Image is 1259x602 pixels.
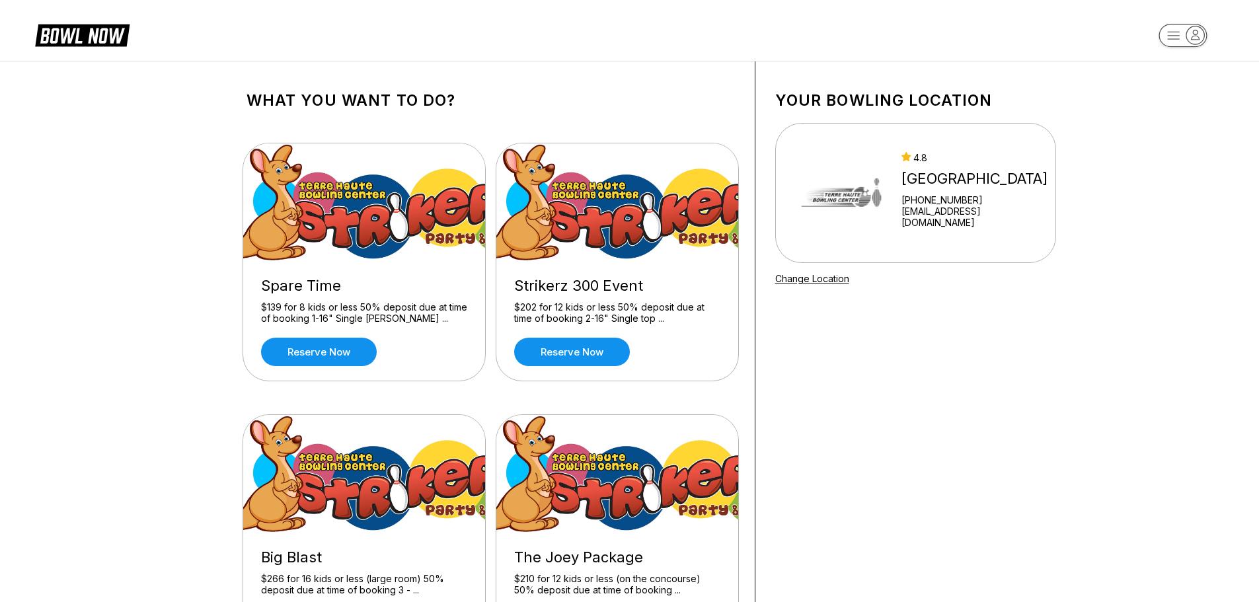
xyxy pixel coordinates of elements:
[514,301,720,324] div: $202 for 12 kids or less 50% deposit due at time of booking 2-16" Single top ...
[775,91,1056,110] h1: Your bowling location
[243,143,486,262] img: Spare Time
[901,194,1050,206] div: [PHONE_NUMBER]
[261,301,467,324] div: $139 for 8 kids or less 50% deposit due at time of booking 1-16" Single [PERSON_NAME] ...
[901,170,1050,188] div: [GEOGRAPHIC_DATA]
[247,91,735,110] h1: What you want to do?
[793,143,890,243] img: Terre Haute Bowling Center
[514,548,720,566] div: The Joey Package
[901,152,1050,163] div: 4.8
[901,206,1050,228] a: [EMAIL_ADDRESS][DOMAIN_NAME]
[514,277,720,295] div: Strikerz 300 Event
[514,338,630,366] a: Reserve now
[261,548,467,566] div: Big Blast
[243,415,486,534] img: Big Blast
[261,277,467,295] div: Spare Time
[775,273,849,284] a: Change Location
[514,573,720,596] div: $210 for 12 kids or less (on the concourse) 50% deposit due at time of booking ...
[261,338,377,366] a: Reserve now
[496,415,740,534] img: The Joey Package
[261,573,467,596] div: $266 for 16 kids or less (large room) 50% deposit due at time of booking 3 - ...
[496,143,740,262] img: Strikerz 300 Event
